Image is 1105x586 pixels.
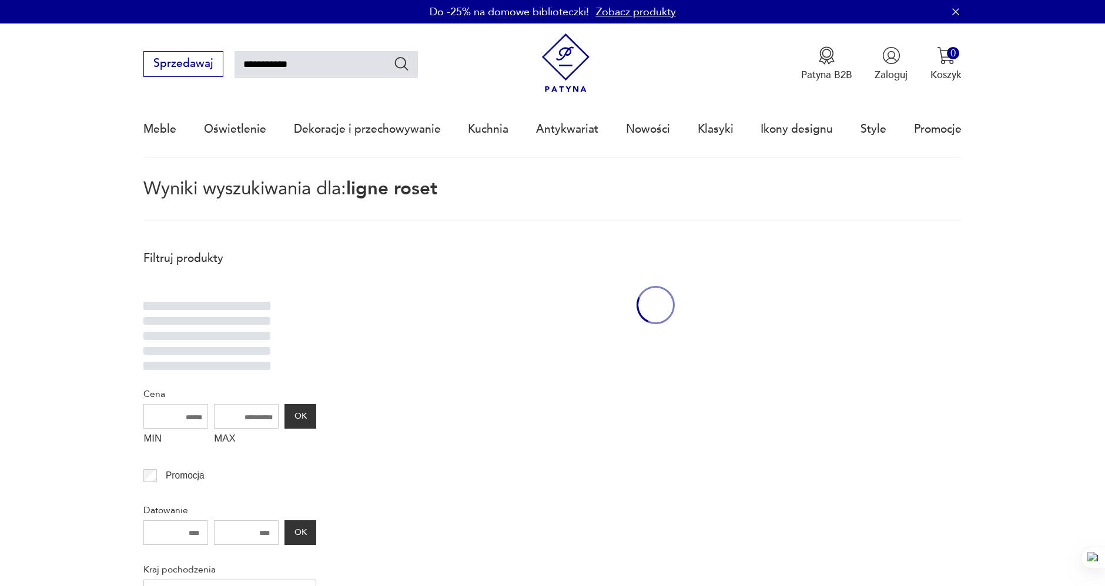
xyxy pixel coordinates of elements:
[143,251,316,266] p: Filtruj produkty
[536,102,598,156] a: Antykwariat
[143,102,176,156] a: Meble
[698,102,734,156] a: Klasyki
[875,68,908,82] p: Zaloguj
[214,429,279,451] label: MAX
[393,55,410,72] button: Szukaj
[947,47,959,59] div: 0
[143,503,316,518] p: Datowanie
[818,46,836,65] img: Ikona medalu
[860,102,886,156] a: Style
[143,562,316,577] p: Kraj pochodzenia
[294,102,441,156] a: Dekoracje i przechowywanie
[596,5,676,19] a: Zobacz produkty
[346,176,437,201] span: ligne roset
[637,244,675,366] div: oval-loading
[801,68,852,82] p: Patyna B2B
[536,33,595,93] img: Patyna - sklep z meblami i dekoracjami vintage
[143,60,223,69] a: Sprzedawaj
[143,386,316,402] p: Cena
[930,68,962,82] p: Koszyk
[801,46,852,82] a: Ikona medaluPatyna B2B
[914,102,962,156] a: Promocje
[626,102,670,156] a: Nowości
[468,102,508,156] a: Kuchnia
[143,180,961,221] p: Wyniki wyszukiwania dla:
[284,404,316,429] button: OK
[801,46,852,82] button: Patyna B2B
[882,46,900,65] img: Ikonka użytkownika
[430,5,589,19] p: Do -25% na domowe biblioteczki!
[937,46,955,65] img: Ikona koszyka
[875,46,908,82] button: Zaloguj
[930,46,962,82] button: 0Koszyk
[166,468,205,483] p: Promocja
[143,429,208,451] label: MIN
[143,51,223,77] button: Sprzedawaj
[761,102,833,156] a: Ikony designu
[284,520,316,545] button: OK
[204,102,266,156] a: Oświetlenie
